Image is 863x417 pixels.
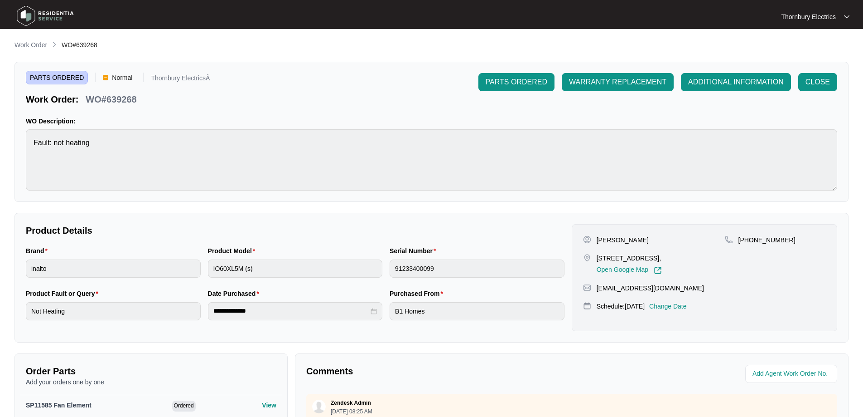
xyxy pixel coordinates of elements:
[26,402,92,409] span: SP11585 Fan Element
[597,254,662,263] p: [STREET_ADDRESS],
[208,260,383,278] input: Product Model
[597,302,645,311] p: Schedule: [DATE]
[26,93,78,106] p: Work Order:
[213,306,369,316] input: Date Purchased
[725,235,733,244] img: map-pin
[103,75,108,80] img: Vercel Logo
[312,400,326,413] img: user.svg
[26,378,276,387] p: Add your orders one by one
[13,40,49,50] a: Work Order
[331,409,372,414] p: [DATE] 08:25 AM
[798,73,837,91] button: CLOSE
[752,368,832,379] input: Add Agent Work Order No.
[390,289,447,298] label: Purchased From
[583,302,591,310] img: map-pin
[208,246,259,255] label: Product Model
[597,284,704,293] p: [EMAIL_ADDRESS][DOMAIN_NAME]
[390,246,439,255] label: Serial Number
[14,40,47,49] p: Work Order
[478,73,554,91] button: PARTS ORDERED
[390,260,564,278] input: Serial Number
[654,266,662,275] img: Link-External
[583,235,591,244] img: user-pin
[151,75,210,84] p: Thornbury ElectricsÂ
[597,235,649,245] p: [PERSON_NAME]
[649,302,687,311] p: Change Date
[681,73,791,91] button: ADDITIONAL INFORMATION
[108,71,136,84] span: Normal
[26,260,201,278] input: Brand
[597,266,662,275] a: Open Google Map
[26,224,564,237] p: Product Details
[486,77,547,88] span: PARTS ORDERED
[26,117,837,126] p: WO Description:
[738,235,796,245] p: [PHONE_NUMBER]
[26,246,51,255] label: Brand
[306,365,565,378] p: Comments
[14,2,77,29] img: residentia service logo
[86,93,136,106] p: WO#639268
[562,73,674,91] button: WARRANTY REPLACEMENT
[26,71,88,84] span: PARTS ORDERED
[172,401,196,412] span: Ordered
[26,129,837,191] textarea: Fault: not heating
[390,302,564,320] input: Purchased From
[569,77,666,88] span: WARRANTY REPLACEMENT
[688,77,784,88] span: ADDITIONAL INFORMATION
[26,365,276,378] p: Order Parts
[262,401,276,410] p: View
[51,41,58,48] img: chevron-right
[331,399,371,407] p: Zendesk Admin
[781,12,836,21] p: Thornbury Electrics
[26,302,201,320] input: Product Fault or Query
[844,15,849,19] img: dropdown arrow
[805,77,830,88] span: CLOSE
[583,284,591,292] img: map-pin
[26,289,102,298] label: Product Fault or Query
[208,289,263,298] label: Date Purchased
[62,41,97,49] span: WO#639268
[583,254,591,262] img: map-pin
